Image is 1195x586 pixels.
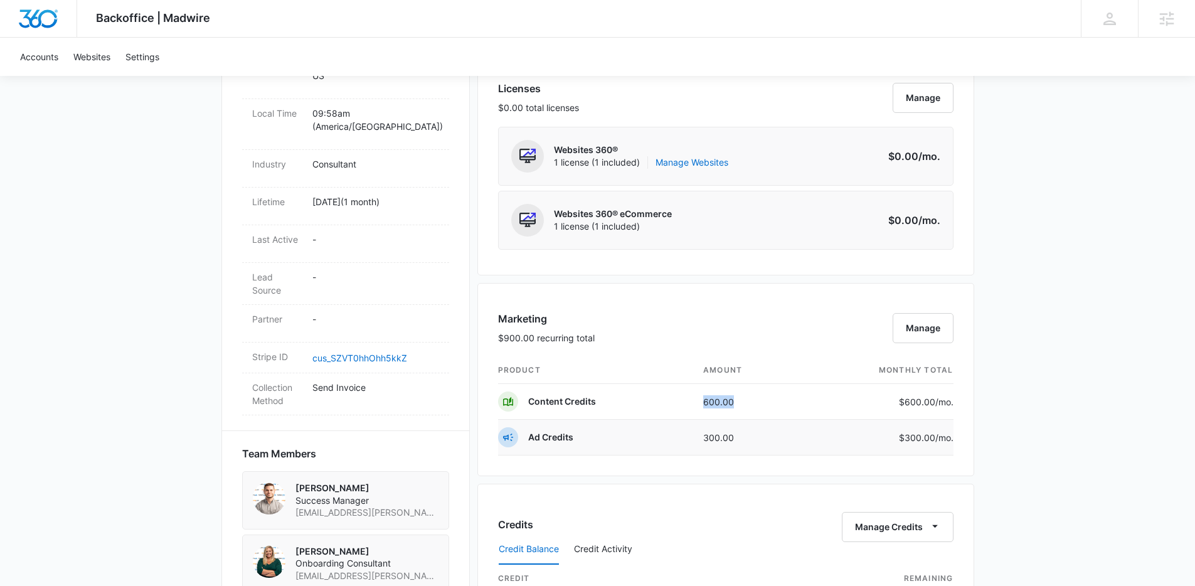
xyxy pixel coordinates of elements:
[242,343,449,373] div: Stripe IDcus_SZVT0hhOhh5kkZ
[895,395,953,408] p: $600.00
[554,156,728,169] span: 1 license (1 included)
[252,312,302,326] dt: Partner
[96,11,210,24] span: Backoffice | Madwire
[295,494,438,507] span: Success Manager
[881,213,940,228] p: $0.00
[498,331,595,344] p: $900.00 recurring total
[252,157,302,171] dt: Industry
[252,381,302,407] dt: Collection Method
[312,107,439,133] p: 09:58am ( America/[GEOGRAPHIC_DATA] )
[312,353,407,363] a: cus_SZVT0hhOhh5kkZ
[13,38,66,76] a: Accounts
[574,535,632,565] button: Credit Activity
[693,357,800,384] th: amount
[242,99,449,150] div: Local Time09:58am (America/[GEOGRAPHIC_DATA])
[554,220,672,233] span: 1 license (1 included)
[693,420,800,455] td: 300.00
[312,312,439,326] p: -
[252,107,302,120] dt: Local Time
[118,38,167,76] a: Settings
[918,214,940,226] span: /mo.
[842,512,953,542] button: Manage Credits
[528,395,596,408] p: Content Credits
[312,381,439,394] p: Send Invoice
[242,150,449,188] div: IndustryConsultant
[295,557,438,570] span: Onboarding Consultant
[252,233,302,246] dt: Last Active
[881,149,940,164] p: $0.00
[295,482,438,494] p: [PERSON_NAME]
[252,270,302,297] dt: Lead Source
[312,157,439,171] p: Consultant
[252,195,302,208] dt: Lifetime
[498,357,694,384] th: product
[242,225,449,263] div: Last Active-
[800,357,953,384] th: monthly total
[252,350,302,363] dt: Stripe ID
[312,270,439,284] p: -
[253,545,285,578] img: Kaylee M Cordell
[893,313,953,343] button: Manage
[295,570,438,582] span: [EMAIL_ADDRESS][PERSON_NAME][DOMAIN_NAME]
[498,81,579,96] h3: Licenses
[554,144,728,156] p: Websites 360®
[554,208,672,220] p: Websites 360® eCommerce
[893,83,953,113] button: Manage
[499,535,559,565] button: Credit Balance
[242,305,449,343] div: Partner-
[895,431,953,444] p: $300.00
[498,101,579,114] p: $0.00 total licenses
[656,156,728,169] a: Manage Websites
[295,506,438,519] span: [EMAIL_ADDRESS][PERSON_NAME][DOMAIN_NAME]
[253,482,285,514] img: Niall Fowler
[528,431,573,444] p: Ad Credits
[498,311,595,326] h3: Marketing
[498,517,533,532] h3: Credits
[918,150,940,162] span: /mo.
[693,384,800,420] td: 600.00
[66,38,118,76] a: Websites
[295,545,438,558] p: [PERSON_NAME]
[242,263,449,305] div: Lead Source-
[935,432,953,443] span: /mo.
[242,188,449,225] div: Lifetime[DATE](1 month)
[242,446,316,461] span: Team Members
[312,195,439,208] p: [DATE] ( 1 month )
[242,373,449,415] div: Collection MethodSend Invoice
[312,233,439,246] p: -
[935,397,953,407] span: /mo.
